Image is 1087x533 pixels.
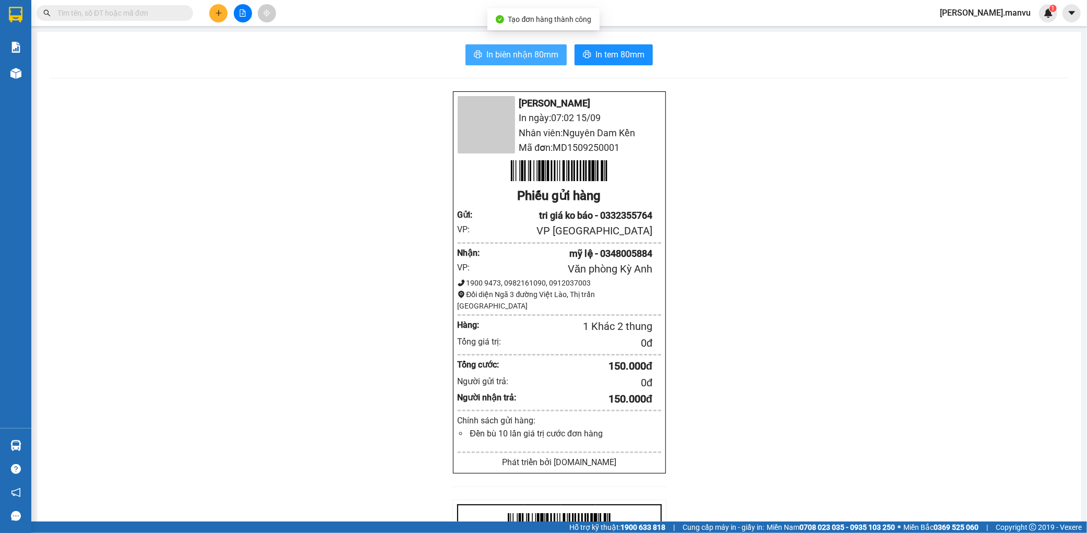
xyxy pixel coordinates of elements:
[458,96,661,111] li: [PERSON_NAME]
[500,318,653,335] div: 1 Khác 2 thung
[458,291,465,298] span: environment
[483,223,652,239] div: VP [GEOGRAPHIC_DATA]
[458,140,661,155] li: Mã đơn: MD1509250001
[11,488,21,498] span: notification
[903,522,978,533] span: Miền Bắc
[517,335,652,351] div: 0 đ
[258,4,276,22] button: aim
[11,464,21,474] span: question-circle
[458,186,661,206] div: Phiếu gửi hàng
[239,9,246,17] span: file-add
[10,68,21,79] img: warehouse-icon
[458,289,661,312] div: Đối diện Ngã 3 đường Việt Lào, Thị trấn [GEOGRAPHIC_DATA]
[458,246,483,259] div: Nhận :
[673,522,675,533] span: |
[458,391,517,404] div: Người nhận trả:
[458,261,483,274] div: VP:
[57,7,181,19] input: Tìm tên, số ĐT hoặc mã đơn
[458,358,517,371] div: Tổng cước:
[1062,4,1081,22] button: caret-down
[9,7,22,22] img: logo-vxr
[986,522,988,533] span: |
[483,246,652,261] div: mỹ lệ - 0348005884
[595,48,644,61] span: In tem 80mm
[1051,5,1055,12] span: 1
[263,9,270,17] span: aim
[486,48,558,61] span: In biên nhận 80mm
[496,15,504,23] span: check-circle
[458,111,661,125] li: In ngày: 07:02 15/09
[43,9,51,17] span: search
[569,522,665,533] span: Hỗ trợ kỹ thuật:
[620,523,665,531] strong: 1900 633 818
[458,414,661,427] div: Chính sách gửi hàng:
[215,9,222,17] span: plus
[10,440,21,451] img: warehouse-icon
[575,44,653,65] button: printerIn tem 80mm
[10,42,21,53] img: solution-icon
[468,427,661,440] li: Đền bù 10 lần giá trị cước đơn hàng
[1049,5,1057,12] sup: 1
[1067,8,1077,18] span: caret-down
[458,126,661,140] li: Nhân viên: Nguyên Dam Kền
[1044,8,1053,18] img: icon-new-feature
[458,277,661,289] div: 1900 9473, 0982161090, 0912037003
[1029,524,1036,531] span: copyright
[458,223,483,236] div: VP:
[465,44,567,65] button: printerIn biên nhận 80mm
[931,6,1039,19] span: [PERSON_NAME].manvu
[458,279,465,287] span: phone
[483,208,652,223] div: tri giá ko báo - 0332355764
[458,318,500,331] div: Hàng:
[458,335,517,348] div: Tổng giá trị:
[458,456,661,469] div: Phát triển bởi [DOMAIN_NAME]
[234,4,252,22] button: file-add
[517,375,652,391] div: 0 đ
[209,4,228,22] button: plus
[508,15,592,23] span: Tạo đơn hàng thành công
[767,522,895,533] span: Miền Nam
[11,511,21,521] span: message
[474,50,482,60] span: printer
[517,358,652,374] div: 150.000 đ
[583,50,591,60] span: printer
[799,523,895,531] strong: 0708 023 035 - 0935 103 250
[458,375,517,388] div: Người gửi trả:
[898,525,901,529] span: ⚪️
[458,208,483,221] div: Gửi :
[683,522,764,533] span: Cung cấp máy in - giấy in:
[934,523,978,531] strong: 0369 525 060
[517,391,652,407] div: 150.000 đ
[483,261,652,277] div: Văn phòng Kỳ Anh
